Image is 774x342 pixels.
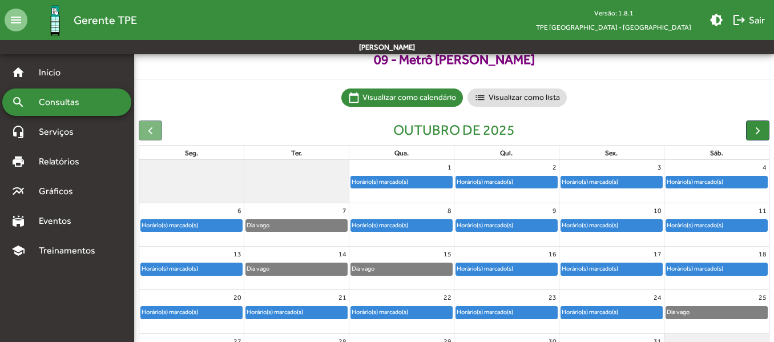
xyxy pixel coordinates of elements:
td: 7 de outubro de 2025 [244,203,349,247]
a: 11 de outubro de 2025 [756,203,769,218]
div: Horário(s) marcado(s) [456,263,514,274]
div: Dia vago [351,263,375,274]
div: Horário(s) marcado(s) [456,307,514,317]
span: Gráficos [32,184,88,198]
span: Relatórios [32,155,94,168]
a: 8 de outubro de 2025 [445,203,454,218]
td: 8 de outubro de 2025 [349,203,454,247]
div: Horário(s) marcado(s) [141,307,199,317]
td: 20 de outubro de 2025 [139,290,244,333]
div: Horário(s) marcado(s) [141,263,199,274]
td: 18 de outubro de 2025 [664,247,769,290]
div: Dia vago [666,307,690,317]
span: Consultas [32,95,94,109]
div: Horário(s) marcado(s) [456,220,514,231]
span: Gerente TPE [74,11,137,29]
a: sexta-feira [603,147,620,159]
a: 1 de outubro de 2025 [445,160,454,175]
div: Horário(s) marcado(s) [141,220,199,231]
mat-icon: stadium [11,214,25,228]
a: 23 de outubro de 2025 [546,290,559,305]
td: 16 de outubro de 2025 [454,247,559,290]
a: sábado [708,147,725,159]
a: 16 de outubro de 2025 [546,247,559,261]
div: Horário(s) marcado(s) [666,176,724,187]
a: 4 de outubro de 2025 [760,160,769,175]
div: Horário(s) marcado(s) [456,176,514,187]
span: Treinamentos [32,244,109,257]
mat-icon: logout [732,13,746,27]
td: 23 de outubro de 2025 [454,290,559,333]
td: 10 de outubro de 2025 [559,203,664,247]
div: Horário(s) marcado(s) [561,220,619,231]
div: Horário(s) marcado(s) [246,307,304,317]
mat-icon: headset_mic [11,125,25,139]
div: Horário(s) marcado(s) [351,176,409,187]
a: 25 de outubro de 2025 [756,290,769,305]
td: 6 de outubro de 2025 [139,203,244,247]
td: 4 de outubro de 2025 [664,160,769,203]
div: Dia vago [246,263,270,274]
td: 24 de outubro de 2025 [559,290,664,333]
td: 2 de outubro de 2025 [454,160,559,203]
td: 9 de outubro de 2025 [454,203,559,247]
td: 13 de outubro de 2025 [139,247,244,290]
a: 3 de outubro de 2025 [655,160,664,175]
a: 22 de outubro de 2025 [441,290,454,305]
a: 17 de outubro de 2025 [651,247,664,261]
a: 7 de outubro de 2025 [340,203,349,218]
div: Horário(s) marcado(s) [666,263,724,274]
a: Gerente TPE [27,2,137,39]
mat-icon: search [11,95,25,109]
a: 21 de outubro de 2025 [336,290,349,305]
span: TPE [GEOGRAPHIC_DATA] - [GEOGRAPHIC_DATA] [527,20,700,34]
div: Dia vago [246,220,270,231]
div: Horário(s) marcado(s) [561,176,619,187]
a: terça-feira [289,147,304,159]
div: Horário(s) marcado(s) [351,220,409,231]
td: 21 de outubro de 2025 [244,290,349,333]
div: Horário(s) marcado(s) [561,263,619,274]
a: 15 de outubro de 2025 [441,247,454,261]
mat-icon: multiline_chart [11,184,25,198]
td: 25 de outubro de 2025 [664,290,769,333]
div: Horário(s) marcado(s) [351,307,409,317]
a: 13 de outubro de 2025 [231,247,244,261]
span: Início [32,66,77,79]
td: 15 de outubro de 2025 [349,247,454,290]
td: 22 de outubro de 2025 [349,290,454,333]
a: 24 de outubro de 2025 [651,290,664,305]
div: Horário(s) marcado(s) [561,307,619,317]
mat-icon: menu [5,9,27,31]
a: 18 de outubro de 2025 [756,247,769,261]
mat-icon: school [11,244,25,257]
a: 6 de outubro de 2025 [235,203,244,218]
mat-icon: print [11,155,25,168]
a: 10 de outubro de 2025 [651,203,664,218]
mat-icon: home [11,66,25,79]
mat-chip: Visualizar como calendário [341,88,463,107]
a: quarta-feira [392,147,411,159]
div: Versão: 1.8.1 [527,6,700,20]
td: 14 de outubro de 2025 [244,247,349,290]
td: 3 de outubro de 2025 [559,160,664,203]
mat-icon: list [474,92,486,103]
a: 14 de outubro de 2025 [336,247,349,261]
a: 20 de outubro de 2025 [231,290,244,305]
a: quinta-feira [498,147,515,159]
span: 09 - Metrô [PERSON_NAME] [134,50,774,70]
a: 2 de outubro de 2025 [550,160,559,175]
td: 11 de outubro de 2025 [664,203,769,247]
mat-icon: calendar_today [348,92,360,103]
h2: outubro de 2025 [393,122,515,139]
td: 1 de outubro de 2025 [349,160,454,203]
a: 9 de outubro de 2025 [550,203,559,218]
button: Sair [728,10,769,30]
td: 17 de outubro de 2025 [559,247,664,290]
mat-chip: Visualizar como lista [467,88,567,107]
div: Horário(s) marcado(s) [666,220,724,231]
mat-icon: brightness_medium [709,13,723,27]
a: segunda-feira [183,147,200,159]
span: Eventos [32,214,87,228]
span: Sair [732,10,765,30]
